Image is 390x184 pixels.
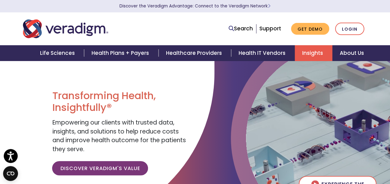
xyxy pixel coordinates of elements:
[332,45,371,61] a: About Us
[259,25,281,32] a: Support
[52,161,148,175] a: Discover Veradigm's Value
[52,90,190,114] h1: Transforming Health, Insightfully®
[291,23,329,35] a: Get Demo
[159,45,231,61] a: Healthcare Providers
[23,19,108,39] img: Veradigm logo
[33,45,84,61] a: Life Sciences
[268,3,271,9] span: Learn More
[295,45,332,61] a: Insights
[271,139,383,177] iframe: Drift Chat Widget
[52,118,186,153] span: Empowering our clients with trusted data, insights, and solutions to help reduce costs and improv...
[119,3,271,9] a: Discover the Veradigm Advantage: Connect to the Veradigm NetworkLearn More
[84,45,158,61] a: Health Plans + Payers
[335,23,364,35] a: Login
[3,166,18,181] button: Open CMP widget
[229,24,253,33] a: Search
[231,45,295,61] a: Health IT Vendors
